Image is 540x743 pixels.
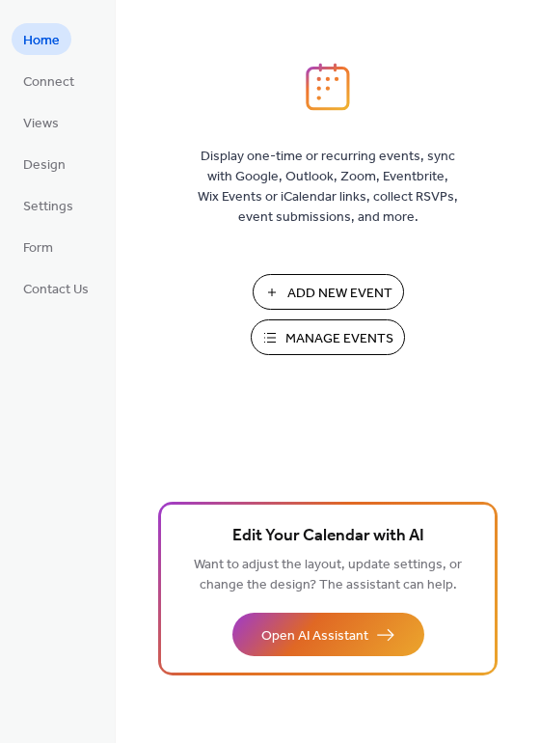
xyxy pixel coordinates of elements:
[23,155,66,176] span: Design
[285,329,393,349] span: Manage Events
[12,148,77,179] a: Design
[23,280,89,300] span: Contact Us
[251,319,405,355] button: Manage Events
[194,552,462,598] span: Want to adjust the layout, update settings, or change the design? The assistant can help.
[12,189,85,221] a: Settings
[23,197,73,217] span: Settings
[23,72,74,93] span: Connect
[287,284,392,304] span: Add New Event
[232,613,424,656] button: Open AI Assistant
[12,65,86,96] a: Connect
[261,626,368,647] span: Open AI Assistant
[306,63,350,111] img: logo_icon.svg
[12,106,70,138] a: Views
[23,114,59,134] span: Views
[12,23,71,55] a: Home
[198,147,458,228] span: Display one-time or recurring events, sync with Google, Outlook, Zoom, Eventbrite, Wix Events or ...
[23,238,53,259] span: Form
[232,523,424,550] span: Edit Your Calendar with AI
[253,274,404,310] button: Add New Event
[12,231,65,262] a: Form
[12,272,100,304] a: Contact Us
[23,31,60,51] span: Home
